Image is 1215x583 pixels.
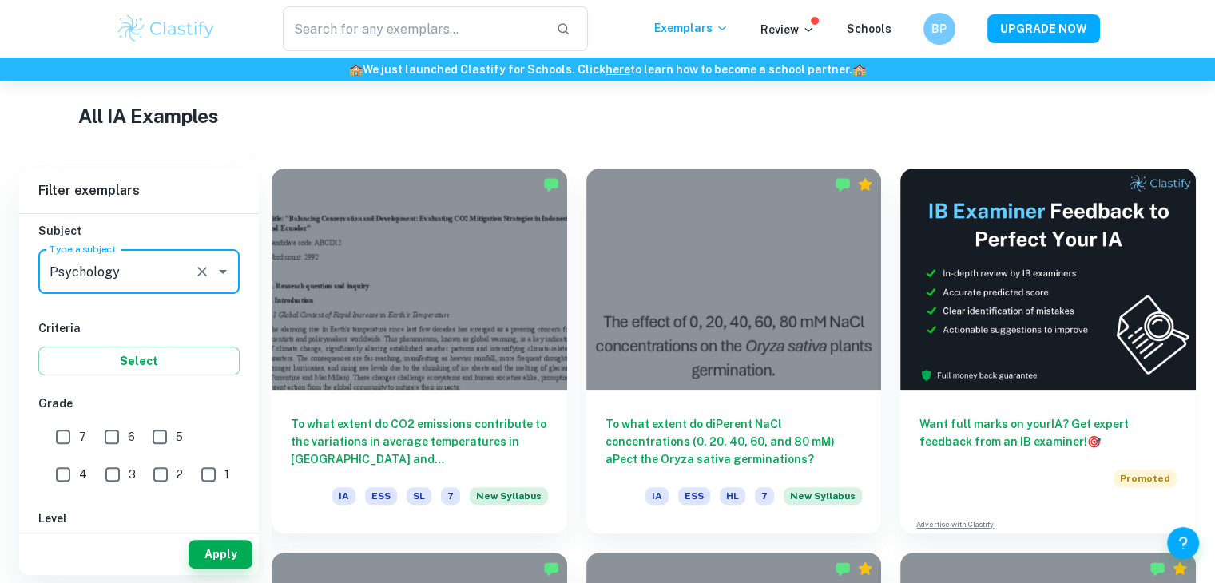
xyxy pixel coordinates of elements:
h6: To what extent do diPerent NaCl concentrations (0, 20, 40, 60, and 80 mM) aPect the Oryza sativa ... [606,415,863,468]
h6: Level [38,510,240,527]
span: 🏫 [852,63,866,76]
div: Premium [1172,561,1188,577]
img: Marked [1149,561,1165,577]
span: Promoted [1114,470,1177,487]
img: Marked [543,561,559,577]
a: Advertise with Clastify [916,519,994,530]
h6: BP [930,20,948,38]
span: 🎯 [1087,435,1101,448]
h6: Criteria [38,319,240,337]
span: 7 [755,487,774,505]
span: New Syllabus [470,487,548,505]
a: Schools [847,22,891,35]
h6: Grade [38,395,240,412]
a: Want full marks on yourIA? Get expert feedback from an IB examiner!PromotedAdvertise with Clastify [900,169,1196,533]
span: IA [332,487,355,505]
h6: Filter exemplars [19,169,259,213]
button: BP [923,13,955,45]
span: 5 [176,428,183,446]
h6: Want full marks on your IA ? Get expert feedback from an IB examiner! [919,415,1177,450]
div: Starting from the May 2026 session, the ESS IA requirements have changed. We created this exempla... [784,487,862,514]
button: Select [38,347,240,375]
span: 1 [224,466,229,483]
h6: Subject [38,222,240,240]
span: 7 [441,487,460,505]
a: To what extent do CO2 emissions contribute to the variations in average temperatures in [GEOGRAPH... [272,169,567,533]
img: Clastify logo [116,13,217,45]
h1: All IA Examples [78,101,1138,130]
button: Clear [191,260,213,283]
span: 6 [128,428,135,446]
h6: We just launched Clastify for Schools. Click to learn how to become a school partner. [3,61,1212,78]
span: HL [720,487,745,505]
img: Thumbnail [900,169,1196,390]
h6: To what extent do CO2 emissions contribute to the variations in average temperatures in [GEOGRAPH... [291,415,548,468]
img: Marked [543,176,559,192]
p: Review [760,21,815,38]
span: 🏫 [349,63,363,76]
button: Help and Feedback [1167,527,1199,559]
img: Marked [835,561,851,577]
span: 3 [129,466,136,483]
img: Marked [835,176,851,192]
a: To what extent do diPerent NaCl concentrations (0, 20, 40, 60, and 80 mM) aPect the Oryza sativa ... [586,169,882,533]
span: ESS [678,487,710,505]
p: Exemplars [654,19,729,37]
label: Type a subject [50,242,116,256]
span: SL [407,487,431,505]
span: IA [645,487,669,505]
button: Open [212,260,234,283]
div: Premium [857,561,873,577]
span: 7 [79,428,86,446]
input: Search for any exemplars... [283,6,544,51]
div: Premium [857,176,873,192]
span: 4 [79,466,87,483]
button: UPGRADE NOW [987,14,1100,43]
span: ESS [365,487,397,505]
span: New Syllabus [784,487,862,505]
div: Starting from the May 2026 session, the ESS IA requirements have changed. We created this exempla... [470,487,548,514]
span: 2 [177,466,183,483]
a: here [606,63,630,76]
button: Apply [189,540,252,569]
